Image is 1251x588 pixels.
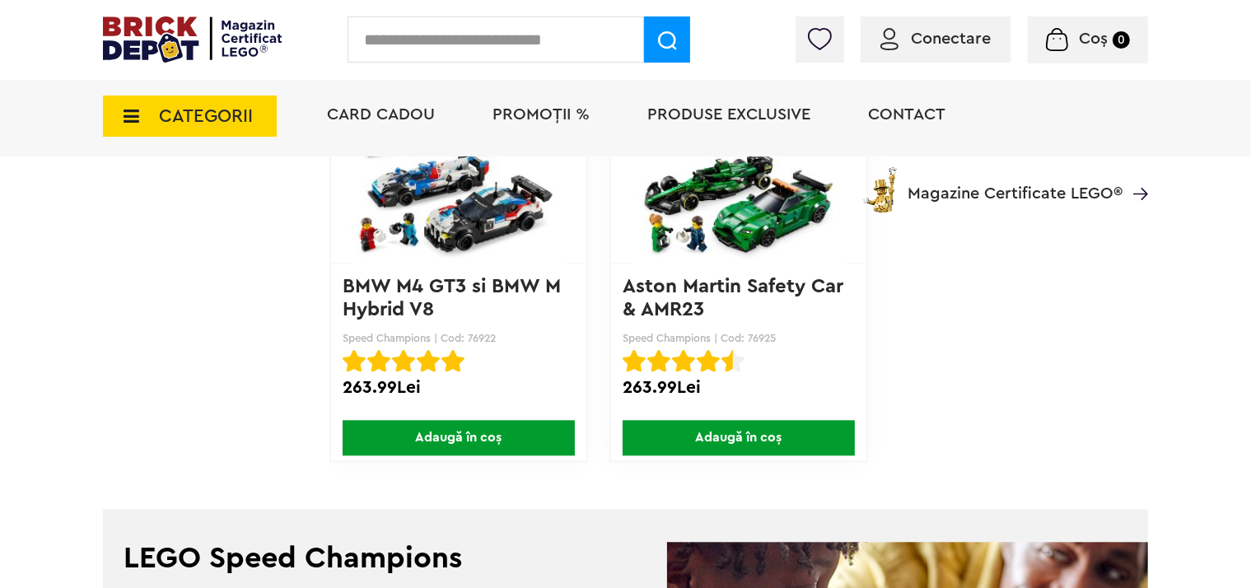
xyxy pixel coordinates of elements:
a: Aston Martin Safety Car & AMR23 [623,277,849,320]
small: 0 [1113,31,1130,49]
span: Adaugă în coș [623,420,855,455]
div: 263.99Lei [343,377,575,399]
p: Speed Champions | Cod: 76922 [343,332,575,344]
div: 263.99Lei [623,377,855,399]
span: Adaugă în coș [343,420,575,455]
img: Evaluare cu stele [441,349,464,372]
span: CATEGORII [159,107,253,125]
img: Evaluare cu stele [343,349,366,372]
img: Evaluare cu stele [647,349,670,372]
img: Evaluare cu stele [721,349,745,372]
span: Conectare [911,30,991,47]
a: Adaugă în coș [611,420,866,455]
a: Card Cadou [327,106,435,123]
img: Evaluare cu stele [672,349,695,372]
img: Evaluare cu stele [367,349,390,372]
img: Evaluare cu stele [623,349,646,372]
img: Evaluare cu stele [417,349,440,372]
p: Speed Champions | Cod: 76925 [623,332,855,344]
a: PROMOȚII % [492,106,590,123]
span: Coș [1079,30,1108,47]
a: Conectare [880,30,991,47]
span: Magazine Certificate LEGO® [908,164,1123,202]
h2: LEGO Speed Champions [124,544,647,573]
a: BMW M4 GT3 si BMW M Hybrid V8 [343,277,567,320]
img: Evaluare cu stele [392,349,415,372]
a: Magazine Certificate LEGO® [1123,164,1148,180]
a: Adaugă în coș [331,420,586,455]
img: Evaluare cu stele [697,349,720,372]
a: Contact [868,106,945,123]
a: Produse exclusive [647,106,810,123]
